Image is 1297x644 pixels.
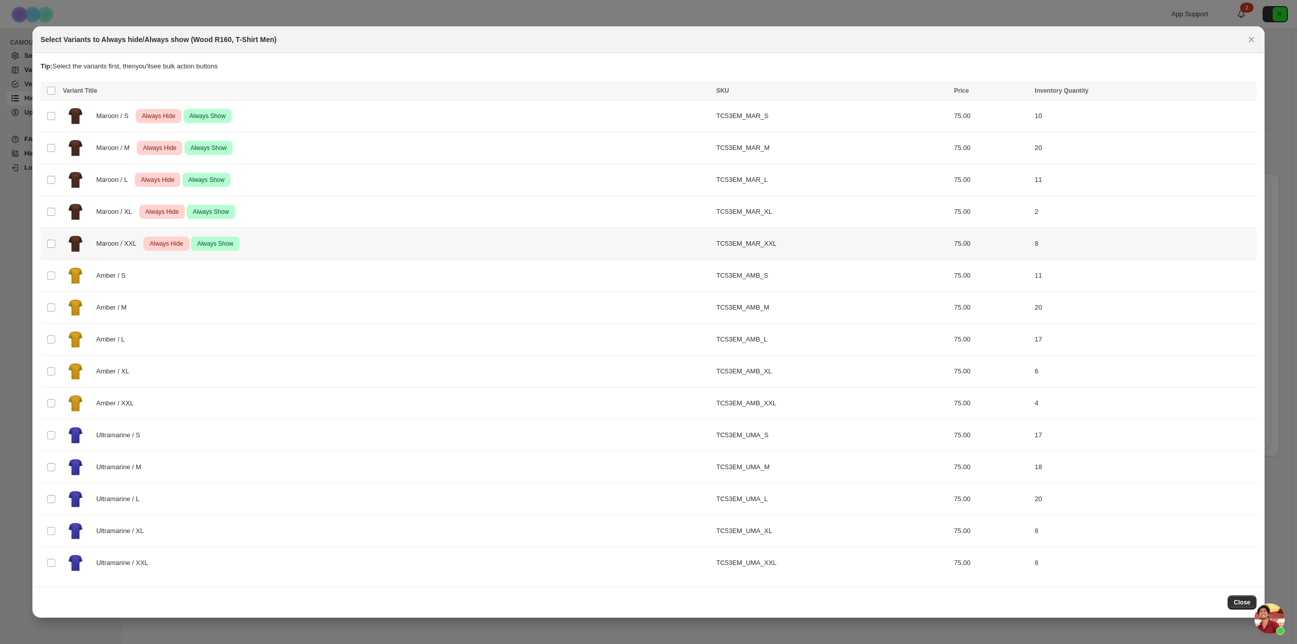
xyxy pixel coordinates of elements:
span: Maroon / L [96,175,133,185]
span: Always Show [187,110,227,122]
span: Always Show [195,238,235,250]
td: 75.00 [951,451,1032,483]
span: Ultramarine / L [96,494,145,504]
td: 75.00 [951,132,1032,164]
span: Inventory Quantity [1035,87,1088,94]
td: 8 [1032,515,1256,547]
td: 75.00 [951,483,1032,515]
td: 10 [1032,100,1256,132]
span: Ultramarine / XL [96,526,149,536]
span: Always Hide [143,206,181,218]
td: TC53EM_MAR_XL [713,196,951,228]
span: Amber / M [96,302,132,313]
td: 75.00 [951,388,1032,420]
img: Rotauf-Tencel-Merino-T-Shirt-Men-MAR-Ghost-Front.png [63,103,88,129]
span: Maroon / S [96,111,134,121]
td: TC53EM_MAR_XXL [713,228,951,260]
td: 8 [1032,228,1256,260]
img: Rotauf-Tencel-Merino-T-Shirt-Men-UMA-Ghost-Front.png [63,454,88,480]
span: Always Show [186,174,226,186]
div: Chat öffnen [1254,603,1285,634]
td: 75.00 [951,100,1032,132]
img: Rotauf-Tencel-Merino-T-Shirt-Men-MAR-Ghost-Front.png [63,199,88,224]
td: 17 [1032,324,1256,356]
span: Ultramarine / S [96,430,146,440]
td: TC53EM_UMA_XL [713,515,951,547]
span: Always Hide [147,238,185,250]
button: Close [1228,595,1256,610]
img: Rotauf-Tencel-Merino-T-Shirt-Men-AMB-Ghost-Front.png [63,359,88,384]
td: 20 [1032,483,1256,515]
span: SKU [716,87,729,94]
img: Rotauf-Tencel-Merino-T-Shirt-Men-AMB-Ghost-Front.png [63,263,88,288]
td: TC53EM_AMB_S [713,260,951,292]
td: 75.00 [951,164,1032,196]
td: 11 [1032,164,1256,196]
td: 20 [1032,132,1256,164]
strong: Tip: [41,62,53,70]
button: Close [1244,32,1258,47]
td: TC53EM_MAR_M [713,132,951,164]
td: 17 [1032,420,1256,451]
span: Maroon / XXL [96,239,142,249]
td: TC53EM_UMA_M [713,451,951,483]
span: Price [954,87,969,94]
span: Amber / XL [96,366,134,376]
img: Rotauf-Tencel-Merino-T-Shirt-Men-UMA-Ghost-Front.png [63,423,88,448]
td: 2 [1032,196,1256,228]
td: 75.00 [951,356,1032,388]
img: Rotauf-Tencel-Merino-T-Shirt-Men-AMB-Ghost-Front.png [63,391,88,416]
span: Variant Title [63,87,97,94]
span: Maroon / XL [96,207,137,217]
td: TC53EM_AMB_XXL [713,388,951,420]
img: Rotauf-Tencel-Merino-T-Shirt-Men-MAR-Ghost-Front.png [63,231,88,256]
span: Amber / S [96,271,131,281]
span: Always Hide [140,110,177,122]
h2: Select Variants to Always hide/Always show (Wood R160, T-Shirt Men) [41,34,277,45]
span: Always Hide [141,142,178,154]
td: 4 [1032,388,1256,420]
td: 11 [1032,260,1256,292]
img: Rotauf-Tencel-Merino-T-Shirt-Men-AMB-Ghost-Front.png [63,327,88,352]
td: 75.00 [951,228,1032,260]
img: Rotauf-Tencel-Merino-T-Shirt-Men-MAR-Ghost-Front.png [63,135,88,161]
span: Ultramarine / M [96,462,147,472]
td: 75.00 [951,196,1032,228]
td: TC53EM_AMB_L [713,324,951,356]
td: 75.00 [951,420,1032,451]
span: Amber / XXL [96,398,139,408]
td: 75.00 [951,515,1032,547]
td: TC53EM_AMB_M [713,292,951,324]
td: TC53EM_UMA_XXL [713,547,951,579]
td: TC53EM_UMA_S [713,420,951,451]
img: Rotauf-Tencel-Merino-T-Shirt-Men-AMB-Ghost-Front.png [63,295,88,320]
span: Amber / L [96,334,130,345]
img: Rotauf-Tencel-Merino-T-Shirt-Men-UMA-Ghost-Front.png [63,550,88,576]
span: Always Show [190,206,231,218]
td: TC53EM_UMA_L [713,483,951,515]
td: 75.00 [951,292,1032,324]
td: 20 [1032,292,1256,324]
span: Close [1234,598,1250,607]
td: 18 [1032,451,1256,483]
img: Rotauf-Tencel-Merino-T-Shirt-Men-MAR-Ghost-Front.png [63,167,88,193]
td: 75.00 [951,324,1032,356]
td: 6 [1032,356,1256,388]
span: Always Hide [139,174,176,186]
img: Rotauf-Tencel-Merino-T-Shirt-Men-UMA-Ghost-Front.png [63,518,88,544]
td: 8 [1032,547,1256,579]
td: TC53EM_MAR_S [713,100,951,132]
span: Ultramarine / XXL [96,558,154,568]
p: Select the variants first, then you'll see bulk action buttons [41,61,1256,71]
td: 75.00 [951,547,1032,579]
td: TC53EM_AMB_XL [713,356,951,388]
td: 75.00 [951,260,1032,292]
img: Rotauf-Tencel-Merino-T-Shirt-Men-UMA-Ghost-Front.png [63,486,88,512]
span: Always Show [188,142,228,154]
span: Maroon / M [96,143,135,153]
td: TC53EM_MAR_L [713,164,951,196]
